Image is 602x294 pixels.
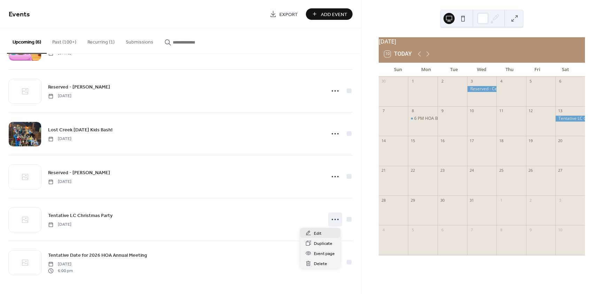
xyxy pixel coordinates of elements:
[499,108,504,114] div: 11
[468,63,496,77] div: Wed
[48,84,110,91] span: Reserved - [PERSON_NAME]
[410,108,415,114] div: 8
[440,227,445,232] div: 6
[557,198,563,203] div: 3
[557,168,563,173] div: 27
[82,28,120,53] button: Recurring (1)
[499,79,504,84] div: 4
[551,63,579,77] div: Sat
[279,11,298,18] span: Export
[410,198,415,203] div: 29
[48,93,71,99] span: [DATE]
[48,83,110,91] a: Reserved - [PERSON_NAME]
[314,230,322,237] span: Edit
[440,63,468,77] div: Tue
[557,138,563,143] div: 20
[48,211,113,219] a: Tentative LC Christmas Party
[48,126,113,134] a: Lost Creek [DATE] Kids Bash!
[48,251,147,259] a: Tentative Date for 2026 HOA Annual Meeting
[382,49,414,59] button: 10Today
[48,268,73,274] span: 6:00 pm
[440,168,445,173] div: 23
[469,168,474,173] div: 24
[528,79,533,84] div: 5
[469,198,474,203] div: 31
[528,227,533,232] div: 9
[496,63,524,77] div: Thu
[499,168,504,173] div: 25
[48,252,147,259] span: Tentative Date for 2026 HOA Annual Meeting
[528,108,533,114] div: 12
[264,8,303,20] a: Export
[528,198,533,203] div: 2
[321,11,347,18] span: Add Event
[469,138,474,143] div: 17
[557,227,563,232] div: 10
[440,138,445,143] div: 16
[48,179,71,185] span: [DATE]
[314,260,327,268] span: Delete
[499,138,504,143] div: 18
[120,28,159,53] button: Submissions
[48,261,73,268] span: [DATE]
[314,240,332,247] span: Duplicate
[410,227,415,232] div: 5
[381,198,386,203] div: 28
[408,116,438,122] div: 6 PM HOA BOARD MEETING
[469,79,474,84] div: 3
[48,169,110,177] a: Reserved - [PERSON_NAME]
[555,116,585,122] div: Tentative LC Christmas Party
[384,63,412,77] div: Sun
[7,28,47,54] button: Upcoming (6)
[381,168,386,173] div: 21
[410,79,415,84] div: 1
[440,108,445,114] div: 9
[379,37,585,46] div: [DATE]
[467,86,497,92] div: Reserved - Cerny
[314,250,335,257] span: Event page
[412,63,440,77] div: Mon
[410,138,415,143] div: 15
[381,79,386,84] div: 30
[440,198,445,203] div: 30
[9,8,30,21] span: Events
[47,28,82,53] button: Past (100+)
[410,168,415,173] div: 22
[499,198,504,203] div: 1
[306,8,353,20] button: Add Event
[557,79,563,84] div: 6
[557,108,563,114] div: 13
[48,222,71,228] span: [DATE]
[381,227,386,232] div: 4
[381,108,386,114] div: 7
[469,227,474,232] div: 7
[499,227,504,232] div: 8
[469,108,474,114] div: 10
[414,116,469,122] div: 6 PM HOA BOARD MEETING
[524,63,551,77] div: Fri
[48,136,71,142] span: [DATE]
[381,138,386,143] div: 14
[48,212,113,219] span: Tentative LC Christmas Party
[440,79,445,84] div: 2
[528,168,533,173] div: 26
[528,138,533,143] div: 19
